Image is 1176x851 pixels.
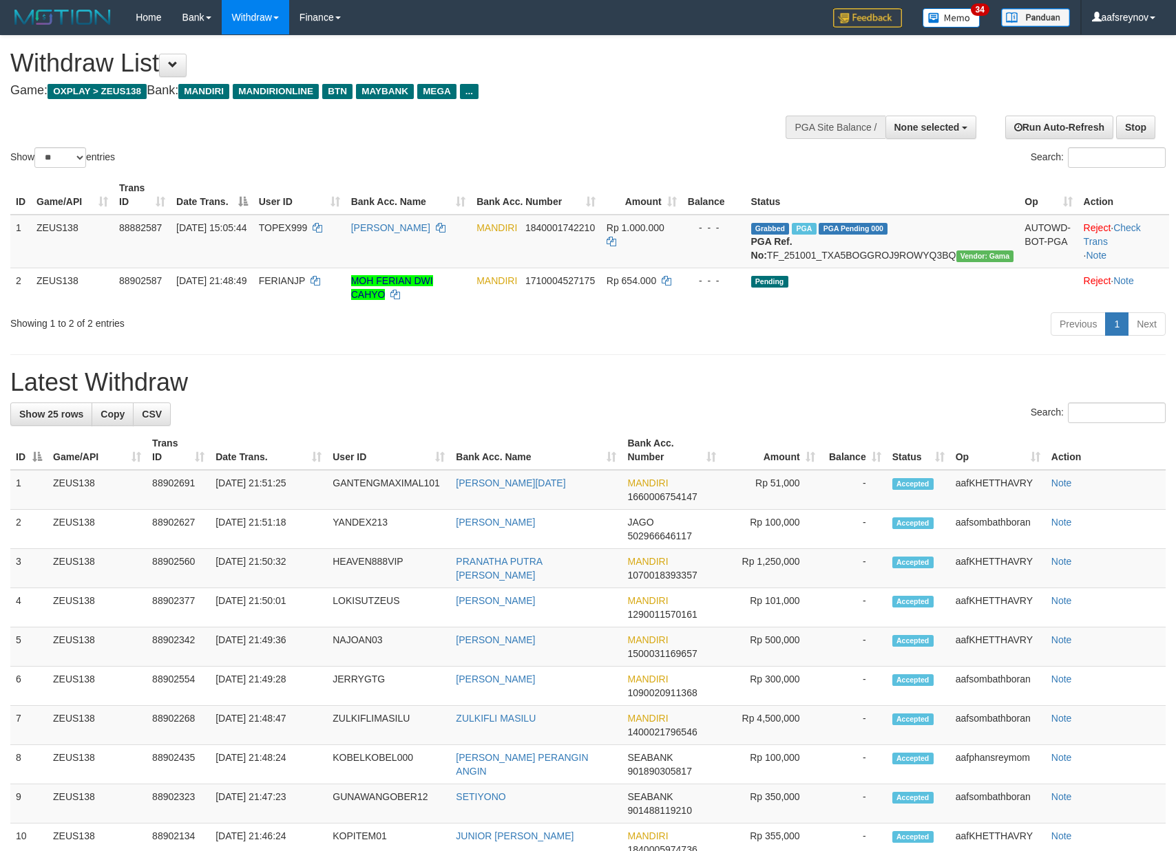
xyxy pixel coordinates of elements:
span: Copy 1290011570161 to clipboard [627,609,697,620]
td: 8 [10,745,48,784]
td: AUTOWD-BOT-PGA [1019,215,1078,268]
a: Note [1086,250,1107,261]
td: NAJOAN03 [327,627,450,667]
span: Rp 1.000.000 [607,222,664,233]
span: MANDIRI [627,477,668,488]
td: 88902435 [147,745,210,784]
td: Rp 500,000 [722,627,821,667]
a: Note [1051,595,1072,606]
span: [DATE] 15:05:44 [176,222,246,233]
a: Check Trans [1084,222,1141,247]
span: Copy 901488119210 to clipboard [627,805,691,816]
th: Date Trans.: activate to sort column ascending [210,431,327,470]
span: JAGO [627,517,653,528]
label: Search: [1031,147,1166,168]
td: aafsombathboran [950,510,1046,549]
span: MANDIRI [627,556,668,567]
select: Showentries [34,147,86,168]
a: Next [1128,312,1166,336]
td: - [821,627,887,667]
td: 2 [10,510,48,549]
td: 88902342 [147,627,210,667]
td: TF_251001_TXA5BOGGROJ9ROWYQ3BQ [746,215,1020,268]
h4: Game: Bank: [10,84,770,98]
span: Accepted [892,792,934,804]
td: ZEUS138 [48,745,147,784]
td: 1 [10,215,31,268]
a: Reject [1084,222,1111,233]
span: Copy [101,409,125,420]
td: GANTENGMAXIMAL101 [327,470,450,510]
td: 3 [10,549,48,588]
span: Accepted [892,713,934,725]
a: Note [1051,752,1072,763]
span: MANDIRIONLINE [233,84,319,99]
span: MANDIRI [627,830,668,841]
td: ZEUS138 [48,549,147,588]
td: 88902560 [147,549,210,588]
th: Amount: activate to sort column ascending [601,175,682,215]
label: Search: [1031,402,1166,423]
td: 1 [10,470,48,510]
td: aafsombathboran [950,667,1046,706]
td: Rp 350,000 [722,784,821,823]
span: SEABANK [627,752,673,763]
span: Accepted [892,753,934,764]
td: GUNAWANGOBER12 [327,784,450,823]
a: Note [1051,713,1072,724]
td: - [821,510,887,549]
td: · · [1078,215,1169,268]
td: KOBELKOBEL000 [327,745,450,784]
span: Copy 1070018393357 to clipboard [627,570,697,581]
span: 34 [971,3,989,16]
span: 88882587 [119,222,162,233]
td: ZEUS138 [48,706,147,745]
a: MOH FERIAN DWI CAHYO [351,275,433,300]
h1: Withdraw List [10,50,770,77]
th: ID: activate to sort column descending [10,431,48,470]
td: aafphansreymom [950,745,1046,784]
td: [DATE] 21:49:28 [210,667,327,706]
a: ZULKIFLI MASILU [456,713,536,724]
td: [DATE] 21:49:36 [210,627,327,667]
span: Copy 1500031169657 to clipboard [627,648,697,659]
div: - - - [688,274,740,288]
span: Show 25 rows [19,409,83,420]
td: aafsombathboran [950,706,1046,745]
span: Pending [751,276,788,288]
th: Status: activate to sort column ascending [887,431,950,470]
th: Bank Acc. Name: activate to sort column ascending [450,431,622,470]
td: 9 [10,784,48,823]
td: - [821,549,887,588]
th: Op: activate to sort column ascending [950,431,1046,470]
span: 88902587 [119,275,162,286]
td: 88902323 [147,784,210,823]
img: Feedback.jpg [833,8,902,28]
span: Copy 1710004527175 to clipboard [525,275,595,286]
th: Bank Acc. Number: activate to sort column ascending [471,175,601,215]
img: panduan.png [1001,8,1070,27]
a: [PERSON_NAME][DATE] [456,477,565,488]
img: MOTION_logo.png [10,7,115,28]
td: ZEUS138 [31,268,114,307]
td: 7 [10,706,48,745]
a: [PERSON_NAME] [456,634,535,645]
td: 88902268 [147,706,210,745]
a: Reject [1084,275,1111,286]
td: Rp 51,000 [722,470,821,510]
td: Rp 100,000 [722,745,821,784]
span: Marked by aafnoeunsreypich [792,223,816,235]
span: Accepted [892,478,934,490]
td: ZEUS138 [48,470,147,510]
div: - - - [688,221,740,235]
td: 4 [10,588,48,627]
span: Accepted [892,635,934,647]
td: 5 [10,627,48,667]
input: Search: [1068,147,1166,168]
span: Rp 654.000 [607,275,656,286]
td: [DATE] 21:50:32 [210,549,327,588]
td: LOKISUTZEUS [327,588,450,627]
td: [DATE] 21:50:01 [210,588,327,627]
span: CSV [142,409,162,420]
span: MEGA [417,84,456,99]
